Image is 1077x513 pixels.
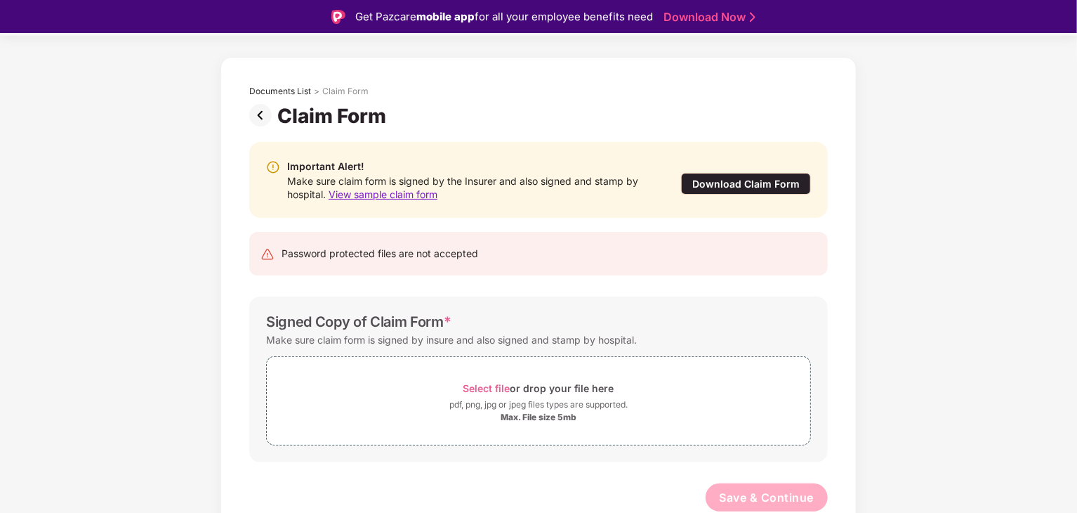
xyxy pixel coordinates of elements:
div: Signed Copy of Claim Form [266,313,451,330]
div: Make sure claim form is signed by the Insurer and also signed and stamp by hospital. [287,174,652,201]
span: Select file [463,382,510,394]
a: Download Now [663,10,751,25]
div: > [314,86,319,97]
div: Password protected files are not accepted [282,246,478,261]
div: Claim Form [277,104,392,128]
div: Max. File size 5mb [501,412,576,423]
div: Documents List [249,86,311,97]
div: Make sure claim form is signed by insure and also signed and stamp by hospital. [266,330,637,349]
img: svg+xml;base64,PHN2ZyBpZD0iV2FybmluZ18tXzIweDIwIiBkYXRhLW5hbWU9Ildhcm5pbmcgLSAyMHgyMCIgeG1sbnM9Im... [266,160,280,174]
span: View sample claim form [329,188,437,200]
div: Important Alert! [287,159,652,174]
img: Logo [331,10,345,24]
span: Select fileor drop your file herepdf, png, jpg or jpeg files types are supported.Max. File size 5mb [267,368,810,434]
div: Claim Form [322,86,369,97]
div: Get Pazcare for all your employee benefits need [355,8,653,25]
img: svg+xml;base64,PHN2ZyBpZD0iUHJldi0zMngzMiIgeG1sbnM9Imh0dHA6Ly93d3cudzMub3JnLzIwMDAvc3ZnIiB3aWR0aD... [249,104,277,126]
img: svg+xml;base64,PHN2ZyB4bWxucz0iaHR0cDovL3d3dy53My5vcmcvMjAwMC9zdmciIHdpZHRoPSIyNCIgaGVpZ2h0PSIyNC... [260,247,275,261]
button: Save & Continue [706,483,828,512]
img: Stroke [750,10,755,25]
strong: mobile app [416,10,475,23]
div: or drop your file here [463,379,614,398]
div: pdf, png, jpg or jpeg files types are supported. [449,398,628,412]
div: Download Claim Form [681,173,811,195]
